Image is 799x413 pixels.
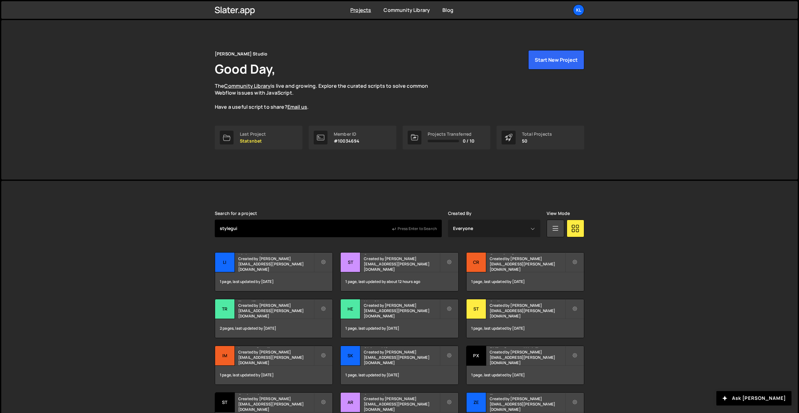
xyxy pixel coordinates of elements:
[341,346,360,366] div: Sk
[384,7,430,13] a: Community Library
[238,393,314,395] h2: Styleguide
[341,393,360,412] div: Ar
[442,7,453,13] a: Blog
[528,50,584,70] button: Start New Project
[466,346,584,385] a: PX PXP - Copy to Webflow Created by [PERSON_NAME][EMAIL_ADDRESS][PERSON_NAME][DOMAIN_NAME] 1 page...
[364,349,439,365] small: Created by [PERSON_NAME][EMAIL_ADDRESS][PERSON_NAME][DOMAIN_NAME]
[215,299,235,319] div: Tr
[238,299,314,301] h2: TrendTrack
[334,139,359,144] p: #10034694
[467,346,486,366] div: PX
[522,139,552,144] p: 50
[340,299,458,338] a: He HeySimon Created by [PERSON_NAME][EMAIL_ADDRESS][PERSON_NAME][DOMAIN_NAME] 1 page, last update...
[215,299,333,338] a: Tr TrendTrack Created by [PERSON_NAME][EMAIL_ADDRESS][PERSON_NAME][DOMAIN_NAME] 2 pages, last upd...
[215,319,332,338] div: 2 pages, last updated by [DATE]
[238,303,314,319] small: Created by [PERSON_NAME][EMAIL_ADDRESS][PERSON_NAME][DOMAIN_NAME]
[364,256,439,272] small: Created by [PERSON_NAME][EMAIL_ADDRESS][PERSON_NAME][DOMAIN_NAME]
[334,132,359,137] div: Member ID
[716,391,791,405] button: Ask [PERSON_NAME]
[522,132,552,137] div: Total Projects
[467,366,584,384] div: 1 page, last updated by [DATE]
[490,396,565,412] small: Created by [PERSON_NAME][EMAIL_ADDRESS][PERSON_NAME][DOMAIN_NAME]
[215,50,267,58] div: [PERSON_NAME] Studio
[448,211,472,216] label: Created By
[428,132,474,137] div: Projects Transferred
[238,396,314,412] small: Created by [PERSON_NAME][EMAIL_ADDRESS][PERSON_NAME][DOMAIN_NAME]
[238,256,314,272] small: Created by [PERSON_NAME][EMAIL_ADDRESS][PERSON_NAME][DOMAIN_NAME]
[215,393,235,412] div: St
[364,299,439,301] h2: HeySimon
[573,4,584,16] a: Kl
[238,346,314,348] h2: Impact Studio
[467,299,486,319] div: St
[547,211,570,216] label: View Mode
[490,303,565,319] small: Created by [PERSON_NAME][EMAIL_ADDRESS][PERSON_NAME][DOMAIN_NAME]
[215,253,235,272] div: Li
[215,211,257,216] label: Search for a project
[215,252,333,291] a: Li Linkupapi Created by [PERSON_NAME][EMAIL_ADDRESS][PERSON_NAME][DOMAIN_NAME] 1 page, last updat...
[350,7,371,13] a: Projects
[466,252,584,291] a: Cr CreativeGroup Created by [PERSON_NAME][EMAIL_ADDRESS][PERSON_NAME][DOMAIN_NAME] 1 page, last u...
[215,82,440,111] p: The is live and growing. Explore the curated scripts to solve common Webflow issues with JavaScri...
[341,272,458,291] div: 1 page, last updated by about 12 hours ago
[467,253,486,272] div: Cr
[215,220,442,237] input: Type your project...
[341,366,458,384] div: 1 page, last updated by [DATE]
[215,346,333,385] a: Im Impact Studio Created by [PERSON_NAME][EMAIL_ADDRESS][PERSON_NAME][DOMAIN_NAME] 1 page, last u...
[238,349,314,365] small: Created by [PERSON_NAME][EMAIL_ADDRESS][PERSON_NAME][DOMAIN_NAME]
[215,346,235,366] div: Im
[490,253,565,254] h2: CreativeGroup
[340,346,458,385] a: Sk Skiveo V2 Created by [PERSON_NAME][EMAIL_ADDRESS][PERSON_NAME][DOMAIN_NAME] 1 page, last updat...
[490,299,565,301] h2: Striker
[490,256,565,272] small: Created by [PERSON_NAME][EMAIL_ADDRESS][PERSON_NAME][DOMAIN_NAME]
[398,226,437,231] span: Press Enter to Search
[364,393,439,395] h2: Arntreal
[364,346,439,348] h2: Skiveo V2
[238,253,314,254] h2: Linkupapi
[364,253,439,254] h2: Statsnbet
[467,272,584,291] div: 1 page, last updated by [DATE]
[215,272,332,291] div: 1 page, last updated by [DATE]
[215,126,302,149] a: Last Project Statsnbet
[364,396,439,412] small: Created by [PERSON_NAME][EMAIL_ADDRESS][PERSON_NAME][DOMAIN_NAME]
[287,103,307,110] a: Email us
[463,139,474,144] span: 0 / 10
[467,393,486,412] div: Ze
[240,132,266,137] div: Last Project
[467,319,584,338] div: 1 page, last updated by [DATE]
[490,346,565,348] h2: PXP - Copy to Webflow
[341,253,360,272] div: St
[215,366,332,384] div: 1 page, last updated by [DATE]
[490,393,565,395] h2: Zecom Academy
[340,252,458,291] a: St Statsnbet Created by [PERSON_NAME][EMAIL_ADDRESS][PERSON_NAME][DOMAIN_NAME] 1 page, last updat...
[341,299,360,319] div: He
[240,139,266,144] p: Statsnbet
[215,60,276,77] h1: Good Day,
[224,82,271,89] a: Community Library
[341,319,458,338] div: 1 page, last updated by [DATE]
[364,303,439,319] small: Created by [PERSON_NAME][EMAIL_ADDRESS][PERSON_NAME][DOMAIN_NAME]
[490,349,565,365] small: Created by [PERSON_NAME][EMAIL_ADDRESS][PERSON_NAME][DOMAIN_NAME]
[466,299,584,338] a: St Striker Created by [PERSON_NAME][EMAIL_ADDRESS][PERSON_NAME][DOMAIN_NAME] 1 page, last updated...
